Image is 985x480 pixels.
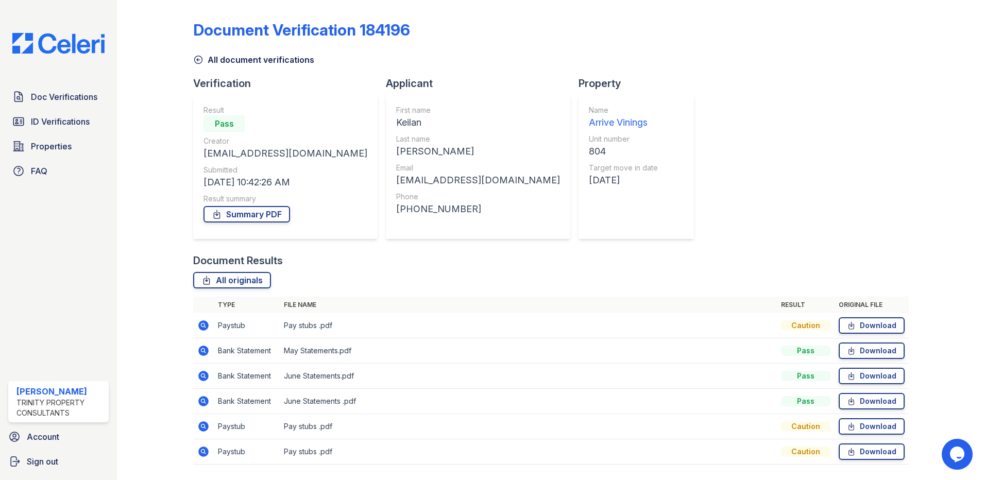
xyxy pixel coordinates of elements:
[280,439,777,465] td: Pay stubs .pdf
[781,320,830,331] div: Caution
[203,146,367,161] div: [EMAIL_ADDRESS][DOMAIN_NAME]
[193,21,410,39] div: Document Verification 184196
[8,111,109,132] a: ID Verifications
[214,439,280,465] td: Paystub
[589,105,658,115] div: Name
[4,426,113,447] a: Account
[839,317,905,334] a: Download
[203,136,367,146] div: Creator
[839,342,905,359] a: Download
[839,443,905,460] a: Download
[27,455,58,468] span: Sign out
[280,364,777,389] td: June Statements.pdf
[203,175,367,190] div: [DATE] 10:42:26 AM
[839,393,905,409] a: Download
[214,389,280,414] td: Bank Statement
[396,105,560,115] div: First name
[396,144,560,159] div: [PERSON_NAME]
[16,385,105,398] div: [PERSON_NAME]
[942,439,975,470] iframe: chat widget
[8,136,109,157] a: Properties
[193,272,271,288] a: All originals
[214,364,280,389] td: Bank Statement
[396,202,560,216] div: [PHONE_NUMBER]
[214,297,280,313] th: Type
[203,165,367,175] div: Submitted
[396,134,560,144] div: Last name
[835,297,909,313] th: Original file
[589,134,658,144] div: Unit number
[589,105,658,130] a: Name Arrive Vinings
[777,297,835,313] th: Result
[781,421,830,432] div: Caution
[280,389,777,414] td: June Statements .pdf
[579,76,702,91] div: Property
[280,313,777,338] td: Pay stubs .pdf
[4,33,113,54] img: CE_Logo_Blue-a8612792a0a2168367f1c8372b55b34899dd931a85d93a1a3d3e32e68fde9ad4.png
[214,414,280,439] td: Paystub
[386,76,579,91] div: Applicant
[8,161,109,181] a: FAQ
[8,87,109,107] a: Doc Verifications
[280,297,777,313] th: File name
[280,338,777,364] td: May Statements.pdf
[193,253,283,268] div: Document Results
[203,115,245,132] div: Pass
[203,194,367,204] div: Result summary
[396,115,560,130] div: Keilan
[31,140,72,152] span: Properties
[4,451,113,472] a: Sign out
[16,398,105,418] div: Trinity Property Consultants
[193,76,386,91] div: Verification
[781,396,830,406] div: Pass
[31,91,97,103] span: Doc Verifications
[781,447,830,457] div: Caution
[31,115,90,128] span: ID Verifications
[396,163,560,173] div: Email
[589,173,658,187] div: [DATE]
[396,192,560,202] div: Phone
[396,173,560,187] div: [EMAIL_ADDRESS][DOMAIN_NAME]
[214,313,280,338] td: Paystub
[839,368,905,384] a: Download
[27,431,59,443] span: Account
[781,346,830,356] div: Pass
[781,371,830,381] div: Pass
[589,115,658,130] div: Arrive Vinings
[203,206,290,222] a: Summary PDF
[193,54,314,66] a: All document verifications
[203,105,367,115] div: Result
[214,338,280,364] td: Bank Statement
[589,144,658,159] div: 804
[839,418,905,435] a: Download
[589,163,658,173] div: Target move in date
[31,165,47,177] span: FAQ
[280,414,777,439] td: Pay stubs .pdf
